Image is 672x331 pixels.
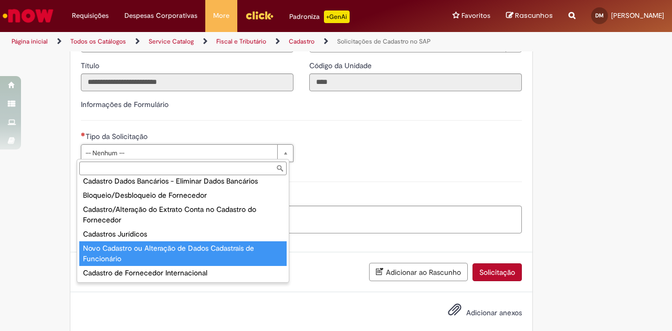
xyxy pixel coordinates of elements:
[77,177,289,282] ul: Tipo da Solicitação
[79,241,287,266] div: Novo Cadastro ou Alteração de Dados Cadastrais de Funcionário
[79,202,287,227] div: Cadastro/Alteração do Extrato Conta no Cadastro do Fornecedor
[79,174,287,188] div: Cadastro Dados Bancários - Eliminar Dados Bancários
[79,227,287,241] div: Cadastros Jurídicos
[79,266,287,280] div: Cadastro de Fornecedor Internacional
[79,188,287,202] div: Bloqueio/Desbloqueio de Fornecedor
